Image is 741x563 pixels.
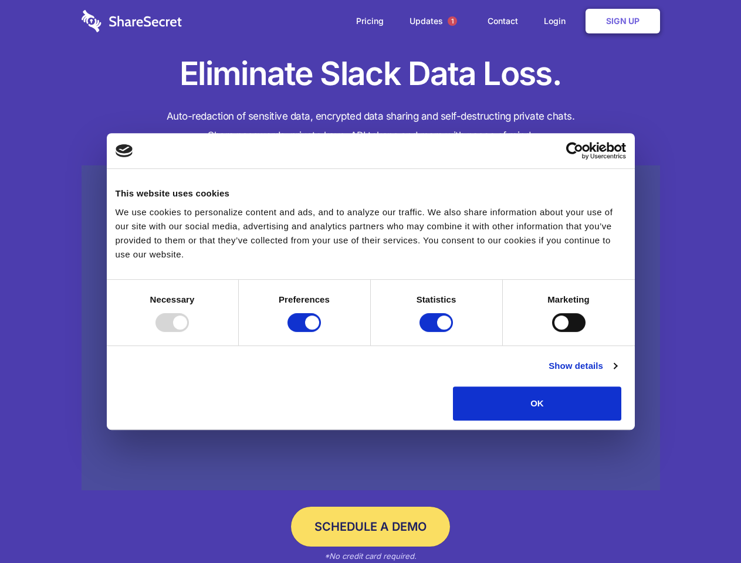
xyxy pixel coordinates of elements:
a: Contact [476,3,530,39]
div: We use cookies to personalize content and ads, and to analyze our traffic. We also share informat... [116,205,626,262]
img: logo [116,144,133,157]
em: *No credit card required. [324,551,417,561]
strong: Preferences [279,294,330,304]
a: Login [532,3,583,39]
a: Pricing [344,3,395,39]
img: logo-wordmark-white-trans-d4663122ce5f474addd5e946df7df03e33cb6a1c49d2221995e7729f52c070b2.svg [82,10,182,32]
strong: Necessary [150,294,195,304]
div: This website uses cookies [116,186,626,201]
a: Sign Up [586,9,660,33]
span: 1 [448,16,457,26]
button: OK [453,386,621,420]
a: Usercentrics Cookiebot - opens in a new window [523,142,626,160]
a: Schedule a Demo [291,507,450,547]
a: Wistia video thumbnail [82,165,660,491]
strong: Marketing [547,294,590,304]
h4: Auto-redaction of sensitive data, encrypted data sharing and self-destructing private chats. Shar... [82,107,660,145]
a: Show details [549,359,617,373]
h1: Eliminate Slack Data Loss. [82,53,660,95]
strong: Statistics [417,294,456,304]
